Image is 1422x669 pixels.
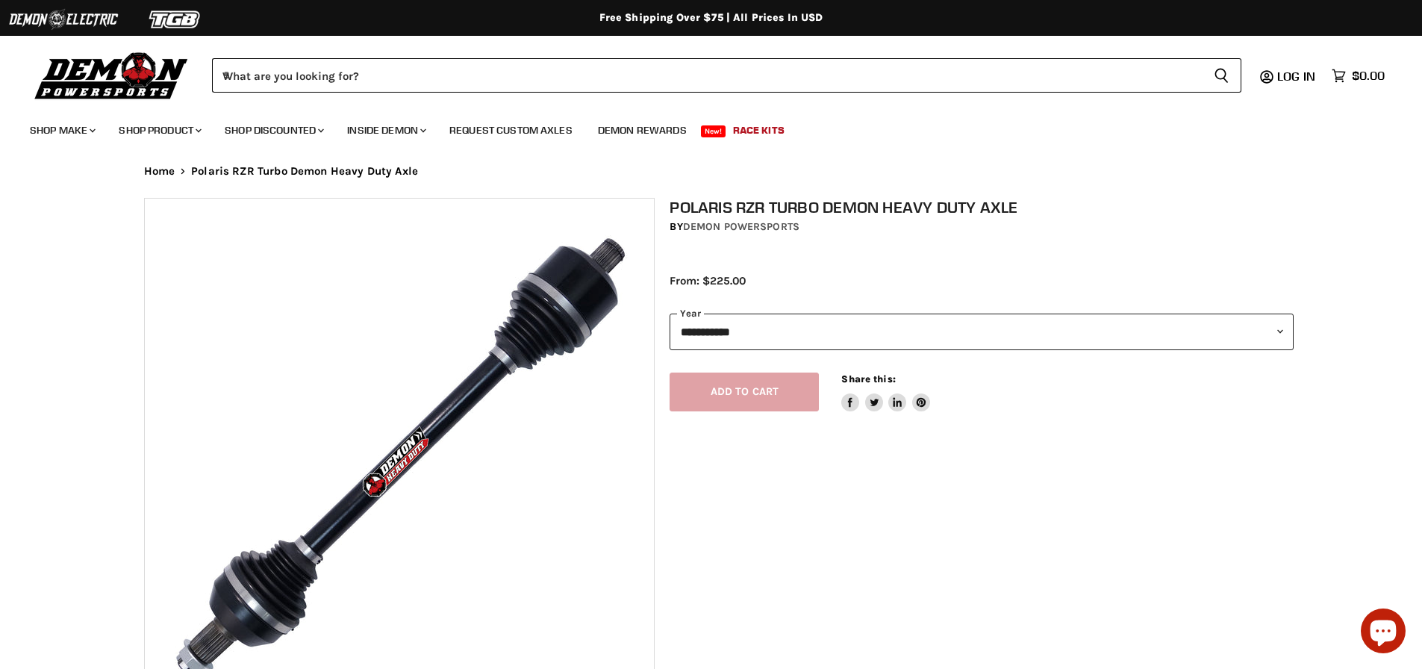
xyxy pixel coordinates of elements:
a: Home [144,165,175,178]
aside: Share this: [841,373,930,412]
a: $0.00 [1324,65,1392,87]
h1: Polaris RZR Turbo Demon Heavy Duty Axle [670,198,1294,217]
a: Shop Product [107,115,211,146]
inbox-online-store-chat: Shopify online store chat [1356,609,1410,657]
a: Demon Rewards [587,115,698,146]
img: Demon Powersports [30,49,193,102]
a: Log in [1270,69,1324,83]
span: $0.00 [1352,69,1385,83]
a: Inside Demon [336,115,435,146]
span: Polaris RZR Turbo Demon Heavy Duty Axle [191,165,418,178]
a: Shop Discounted [213,115,333,146]
nav: Breadcrumbs [114,165,1309,178]
img: Demon Electric Logo 2 [7,5,119,34]
img: TGB Logo 2 [119,5,231,34]
ul: Main menu [19,109,1381,146]
a: Shop Make [19,115,105,146]
span: Log in [1277,69,1315,84]
div: by [670,219,1294,235]
span: Share this: [841,373,895,385]
a: Race Kits [722,115,796,146]
form: Product [212,58,1241,93]
span: New! [701,125,726,137]
select: year [670,314,1294,350]
input: When autocomplete results are available use up and down arrows to review and enter to select [212,58,1202,93]
span: From: $225.00 [670,274,746,287]
div: Free Shipping Over $75 | All Prices In USD [114,11,1309,25]
a: Demon Powersports [683,220,799,233]
a: Request Custom Axles [438,115,584,146]
button: Search [1202,58,1241,93]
